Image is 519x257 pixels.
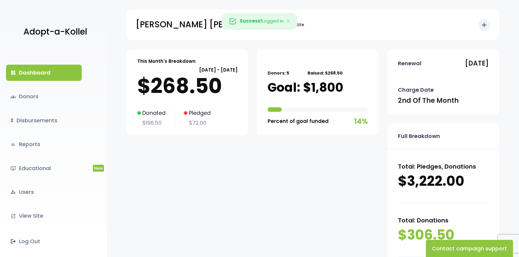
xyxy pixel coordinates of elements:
p: Adopt-a-Kollel [23,24,87,39]
span: groups [11,94,16,99]
p: $268.50 [137,74,238,98]
p: 2nd of the month [398,95,459,107]
p: $306.50 [398,226,489,244]
p: $3,222.00 [398,172,489,191]
p: [PERSON_NAME] [PERSON_NAME] [136,17,281,32]
div: Logged in [222,13,297,30]
p: Charge Date [398,85,434,95]
button: add [478,19,490,31]
i: dashboard [11,70,16,75]
p: Full Breakdown [398,131,440,141]
p: $72.00 [184,118,211,128]
a: manage_accountsUsers [6,184,82,200]
p: Donors: 5 [268,69,289,77]
p: This Month's Breakdown [137,57,196,65]
p: Percent of goal funded [268,117,329,126]
span: New [93,165,104,172]
a: launchView Site [6,208,82,224]
a: ondemand_videoEducationalNew [6,160,82,176]
p: Renewal [398,59,421,68]
p: [DATE] [465,57,489,69]
p: Donated [137,108,165,118]
p: Goal: $1,800 [268,80,343,95]
a: $Disbursements [6,112,82,129]
a: Log Out [6,233,82,249]
p: 14% [354,115,368,128]
i: bar_chart [11,142,16,147]
button: Contact campaign support [426,240,513,257]
p: [DATE] - [DATE] [137,66,238,74]
p: Total: Donations [398,215,489,226]
i: ondemand_video [11,166,16,171]
a: groupsDonors [6,88,82,105]
button: Close [280,13,297,29]
strong: Success! [240,18,262,24]
i: add [481,21,488,29]
i: launch [11,213,16,219]
p: Raised: $268.50 [308,69,343,77]
a: dashboardDashboard [6,65,82,81]
p: Total: Pledges, Donations [398,161,489,172]
p: $196.50 [137,118,165,128]
i: $ [11,116,14,125]
p: Pledged [184,108,211,118]
i: manage_accounts [11,189,16,195]
a: Adopt-a-Kollel [20,17,87,47]
a: bar_chartReports [6,136,82,152]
